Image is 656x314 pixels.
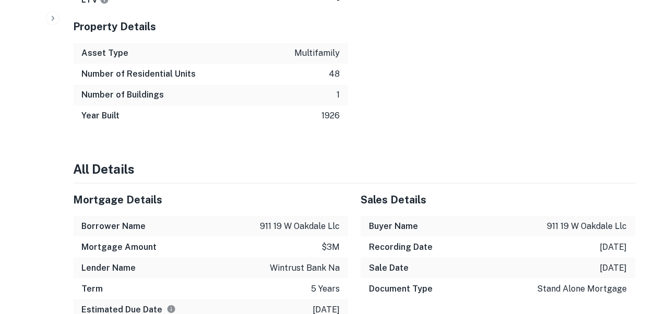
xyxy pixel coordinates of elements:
p: 1 [337,89,340,101]
p: $3m [321,240,340,253]
p: 911 19 w oakdale llc [260,220,340,232]
p: multifamily [294,47,340,59]
h6: Mortgage Amount [81,240,157,253]
p: [DATE] [600,261,627,274]
p: [DATE] [600,240,627,253]
h5: Mortgage Details [73,191,348,207]
h6: Borrower Name [81,220,146,232]
h4: All Details [73,160,635,178]
h6: Term [81,282,103,295]
p: 1926 [321,110,340,122]
h6: Number of Residential Units [81,68,196,80]
p: 48 [329,68,340,80]
p: 911 19 w oakdale llc [547,220,627,232]
h6: Lender Name [81,261,136,274]
h6: Recording Date [369,240,433,253]
p: stand alone mortgage [537,282,627,295]
p: 5 years [311,282,340,295]
h6: Number of Buildings [81,89,164,101]
p: wintrust bank na [270,261,340,274]
h6: Year Built [81,110,120,122]
h5: Sales Details [361,191,636,207]
svg: Estimate is based on a standard schedule for this type of loan. [166,304,176,313]
iframe: Chat Widget [604,231,656,281]
h5: Property Details [73,19,348,34]
h6: Buyer Name [369,220,418,232]
h6: Document Type [369,282,433,295]
h6: Sale Date [369,261,409,274]
h6: Asset Type [81,47,128,59]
